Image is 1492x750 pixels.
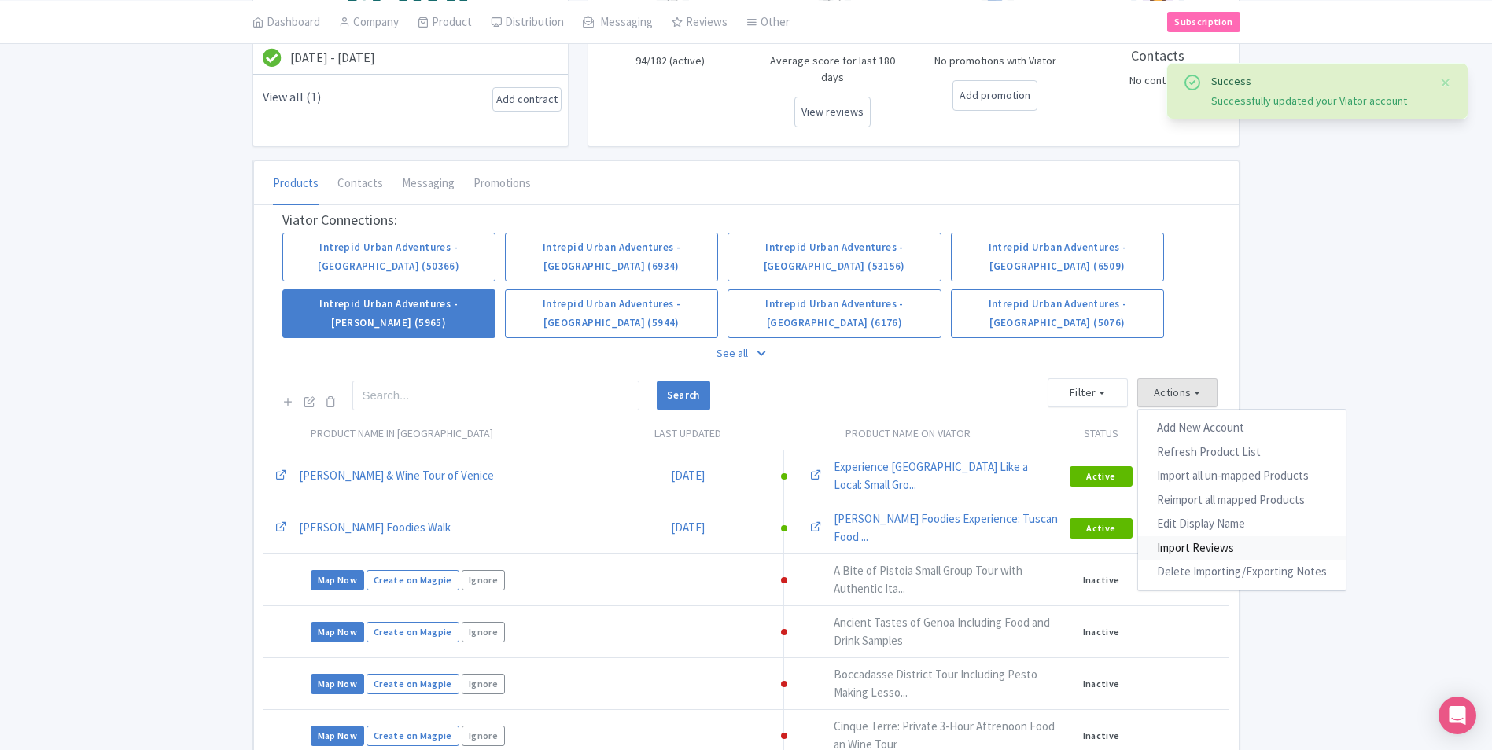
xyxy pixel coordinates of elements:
[834,459,1028,492] a: Experience [GEOGRAPHIC_DATA] Like a Local: Small Gro...
[951,233,1164,281] a: Intrepid Urban Adventures - [GEOGRAPHIC_DATA] (6509)
[1086,45,1230,66] p: Contacts
[337,162,383,206] a: Contacts
[273,162,319,206] a: Products
[598,53,742,69] p: 94/182 (active)
[462,570,505,590] a: Ignore
[1137,378,1218,407] button: Actions
[1048,378,1128,407] button: Filter
[671,468,705,483] a: [DATE]
[1439,697,1476,734] div: Open Intercom Messenger
[299,520,451,535] a: [PERSON_NAME] Foodies Walk
[311,622,365,642] a: Map Now
[630,417,745,450] th: Last updated
[282,233,495,281] a: Intrepid Urban Adventures - [GEOGRAPHIC_DATA] (50366)
[1211,93,1427,109] div: Successfully updated your Viator account
[473,162,531,206] a: Promotions
[290,50,375,65] span: [DATE] - [DATE]
[1211,73,1427,90] div: Success
[1086,72,1230,89] p: No contacts
[960,87,1030,104] a: Add promotion
[761,53,904,86] p: Average score for last 180 days
[951,289,1164,338] a: Intrepid Urban Adventures - [GEOGRAPHIC_DATA] (5076)
[311,726,365,746] a: Map Now
[657,381,709,410] button: Search
[1439,73,1452,92] button: Close
[1138,512,1346,536] a: Edit Display Name
[462,674,505,694] a: Ignore
[1138,560,1346,584] a: Delete Importing/Exporting Notes
[299,468,494,483] a: [PERSON_NAME] & Wine Tour of Venice
[1138,440,1346,465] a: Refresh Product List
[367,570,459,590] a: Create on Magpie
[367,726,459,746] a: Create on Magpie
[1076,674,1127,694] button: Inactive
[834,511,1058,544] a: [PERSON_NAME] Foodies Experience: Tuscan Food ...
[260,86,324,108] a: View all (1)
[282,336,1210,371] p: See all
[299,417,558,450] th: Product Name in [GEOGRAPHIC_DATA]
[1167,11,1240,31] a: Subscription
[1076,622,1127,642] button: Inactive
[282,211,1201,229] h3: Viator Connections:
[1070,518,1133,539] button: Active
[367,674,459,694] a: Create on Magpie
[923,53,1067,69] p: No promotions with Viator
[1076,726,1127,746] button: Inactive
[801,104,864,120] a: View reviews
[671,520,705,535] a: [DATE]
[352,381,639,410] input: Search...
[505,233,718,281] a: Intrepid Urban Adventures - [GEOGRAPHIC_DATA] (6934)
[402,162,455,206] a: Messaging
[1138,464,1346,488] a: Import all un-mapped Products
[1058,417,1144,450] th: Status
[496,91,558,108] a: Add contract
[367,622,459,642] a: Create on Magpie
[1070,466,1133,487] button: Active
[311,674,365,694] a: Map Now
[462,726,505,746] a: Ignore
[462,622,505,642] a: Ignore
[728,289,941,338] a: Intrepid Urban Adventures - [GEOGRAPHIC_DATA] (6176)
[311,570,365,590] a: Map Now
[728,233,941,281] a: Intrepid Urban Adventures - [GEOGRAPHIC_DATA] (53156)
[834,417,1034,450] th: Product Name on Viator
[505,289,718,338] a: Intrepid Urban Adventures - [GEOGRAPHIC_DATA] (5944)
[1138,536,1346,561] a: Import Reviews
[282,289,495,338] a: Intrepid Urban Adventures - [PERSON_NAME] (5965)
[1138,416,1346,440] a: Add New Account
[1076,570,1127,590] button: Inactive
[1138,488,1346,513] a: Reimport all mapped Products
